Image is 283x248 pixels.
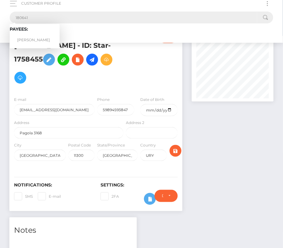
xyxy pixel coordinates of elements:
[140,142,156,148] label: Country
[155,190,178,202] button: Do not require
[14,142,22,148] label: City
[162,193,163,198] div: Do not require
[14,120,29,126] label: Address
[14,182,91,188] h6: Notifications:
[101,192,119,201] label: 2FA
[86,54,98,66] a: Initiate Payout
[14,97,26,102] label: E-mail
[38,192,61,201] label: E-mail
[14,225,132,236] h4: Notes
[10,34,60,46] a: [PERSON_NAME]
[97,97,110,102] label: Phone
[10,27,60,32] h6: Payees:
[14,31,120,87] h5: [PERSON_NAME] [PERSON_NAME] - ID: Star-1758455
[10,12,257,23] input: Search...
[140,97,164,102] label: Date of Birth
[97,142,125,148] label: State/Province
[14,192,33,201] label: SMS
[68,142,91,148] label: Postal Code
[101,182,178,188] h6: Settings:
[126,120,144,126] label: Address 2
